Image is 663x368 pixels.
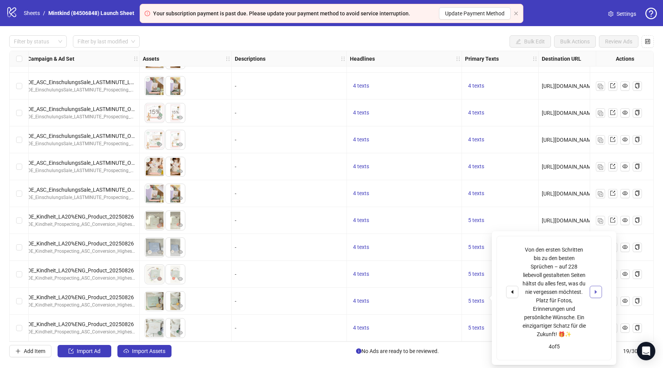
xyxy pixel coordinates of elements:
span: 5 texts [468,298,484,304]
span: question-circle [645,8,657,19]
span: info-circle [356,348,361,354]
img: Asset 1 [145,318,164,338]
img: Asset 2 [166,184,185,203]
span: copy [635,325,640,330]
button: Preview [176,140,185,149]
button: Preview [155,86,164,96]
span: holder [231,56,236,61]
button: Configure table settings [642,35,654,48]
span: caret-right [593,289,599,295]
span: eye [157,276,162,282]
img: Asset 2 [166,130,185,149]
img: Asset 1 [145,76,164,96]
button: 5 texts [465,323,487,333]
button: Duplicate [596,108,605,118]
span: eye [157,330,162,335]
img: Asset 1 [145,292,164,311]
span: - [235,137,236,143]
div: Select row 13 [10,153,29,180]
div: Select row 10 [10,73,29,99]
span: 4 texts [353,190,369,196]
button: 4 texts [350,243,372,252]
img: Asset 2 [166,157,185,176]
div: DE_Kindheit_Prospecting_ASC_Conversion_HighestVolume_20250826 [28,302,136,309]
span: copy [635,244,640,250]
span: export [610,164,615,169]
span: export [610,217,615,223]
img: Asset 1 [145,238,164,257]
div: DE_Kindheit_LA20%ENG_Product_20250826 [28,212,136,221]
span: copy [635,137,640,142]
a: Sheets [22,9,41,17]
span: copy [635,110,640,115]
button: Duplicate [596,216,605,225]
button: Preview [155,194,164,203]
span: copy [635,271,640,277]
span: eye [622,271,628,277]
img: Asset 1 [145,184,164,203]
button: Import Assets [117,345,172,357]
span: holder [133,56,139,61]
span: eye [622,325,628,330]
span: import [68,348,74,354]
div: Select row 19 [10,315,29,341]
span: 4 texts [353,271,369,277]
button: Preview [176,194,185,203]
div: DE_Kindheit_LA20%ENG_Product_20250826 [28,239,136,248]
button: 4 texts [350,81,372,91]
div: Resize Headlines column [460,51,462,66]
span: eye [178,88,183,93]
span: control [645,39,650,44]
button: 4 texts [350,189,372,198]
span: No Ads are ready to be reviewed. [356,347,439,355]
div: DE_Kindheit_LA20%ENG_Product_20250826 [28,293,136,302]
span: eye [622,110,628,115]
button: 4 texts [465,162,487,171]
button: 4 texts [350,270,372,279]
img: Duplicate [598,84,603,89]
span: - [235,83,236,89]
a: Mintkind (84506848) Launch Sheet [47,9,136,17]
span: 4 texts [353,163,369,169]
span: Update Payment Method [445,9,505,18]
div: Resize Assets column [229,51,231,66]
span: 19 / 300 items [623,347,654,355]
div: Resize Primary Texts column [536,51,538,66]
a: Settings [602,8,642,20]
span: 4 texts [353,325,369,331]
button: Preview [176,302,185,311]
span: 4 texts [353,136,369,143]
span: - [235,217,236,224]
span: 5 texts [468,271,484,277]
button: 4 texts [465,189,487,198]
span: [URL][DOMAIN_NAME] [542,110,596,116]
div: DE_Kindheit_LA20%ENG_Product_20250826 [28,266,136,275]
span: Add Item [24,348,45,354]
div: DE_ASC_EinschulungsSale_LASTMINUTE_OpenTarget_20250824 [28,105,136,113]
img: Asset 1 [145,157,164,176]
span: holder [455,56,461,61]
strong: Destination URL [542,55,581,63]
span: eye [178,249,183,255]
button: Duplicate [596,162,605,171]
img: Asset 2 [166,211,185,230]
button: Preview [155,221,164,230]
span: setting [608,11,614,17]
span: eye [157,222,162,228]
img: Asset 2 [166,292,185,311]
div: Resize Campaign & Ad Set column [137,51,139,66]
strong: Actions [616,55,634,63]
div: Your subscription payment is past due. Please update your payment method to avoid service interru... [153,9,410,18]
span: eye [178,276,183,282]
button: Preview [155,167,164,176]
button: 4 texts [350,297,372,306]
span: holder [139,56,144,61]
div: Open Intercom Messenger [637,342,655,360]
span: cloud-upload [124,348,129,354]
span: export [610,137,615,142]
span: plus [15,348,21,354]
span: eye [157,303,162,308]
span: 5 texts [468,325,484,331]
button: 5 texts [465,243,487,252]
span: eye [178,222,183,228]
